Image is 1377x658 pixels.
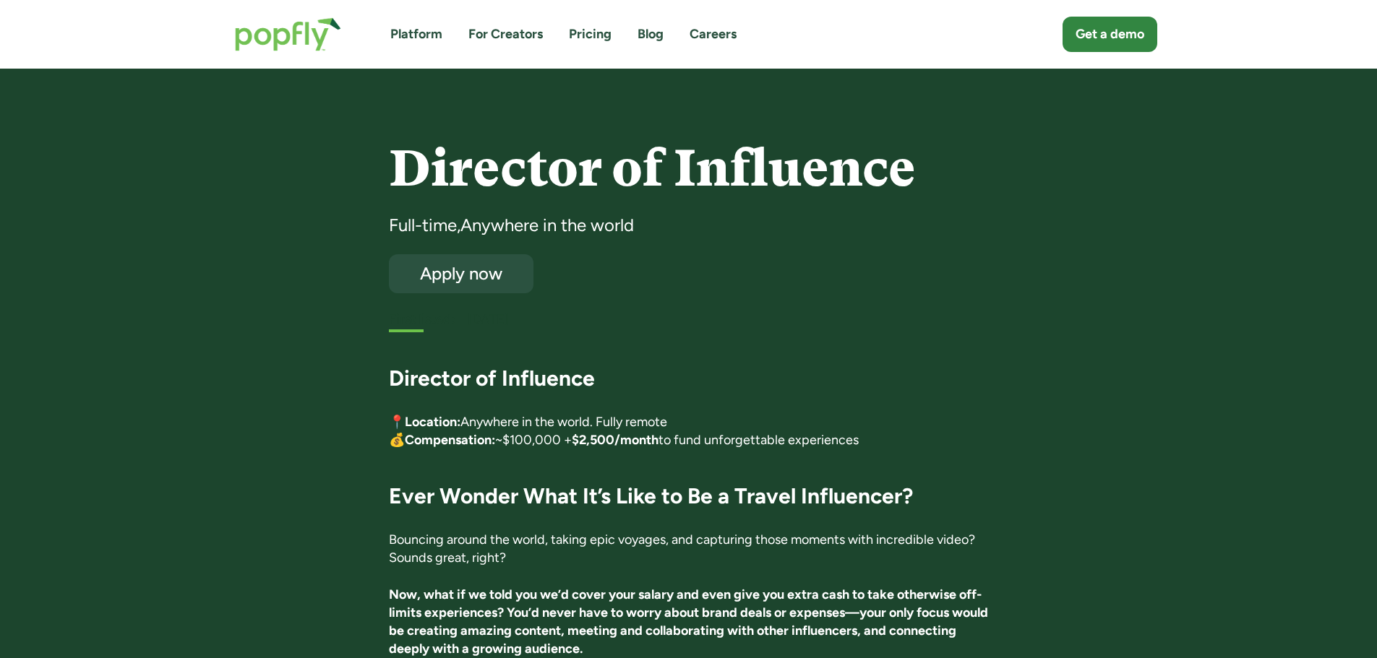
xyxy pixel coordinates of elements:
[389,214,457,237] div: Full-time
[390,25,442,43] a: Platform
[690,25,737,43] a: Careers
[457,214,460,237] div: ,
[389,141,988,196] h4: Director of Influence
[389,531,988,567] p: Bouncing around the world, taking epic voyages, and capturing those moments with incredible video...
[460,214,634,237] div: Anywhere in the world
[220,3,356,66] a: home
[569,25,612,43] a: Pricing
[389,365,595,391] strong: Director of Influence
[405,432,495,448] strong: Compensation:
[389,311,455,329] h5: First listed:
[468,311,988,329] div: [DATE]
[389,254,533,293] a: Apply now
[389,413,988,449] p: 📍 Anywhere in the world. Fully remote 💰 ~$100,000 + to fund unforgettable experiences
[1076,25,1144,43] div: Get a demo
[468,25,543,43] a: For Creators
[572,432,659,448] strong: $2,500/month
[1063,17,1157,52] a: Get a demo
[402,264,520,282] div: Apply now
[638,25,664,43] a: Blog
[389,482,913,509] strong: Ever Wonder What It’s Like to Be a Travel Influencer?
[389,586,988,657] strong: Now, what if we told you we’d cover your salary and even give you extra cash to take otherwise of...
[405,414,460,430] strong: Location:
